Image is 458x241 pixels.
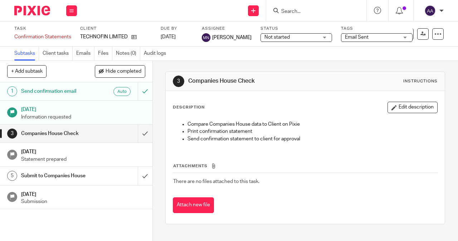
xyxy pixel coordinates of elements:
[7,65,47,77] button: + Add subtask
[202,33,210,42] img: Methara Nanayakkara
[173,105,205,110] p: Description
[98,47,112,61] a: Files
[14,33,71,40] div: Confirmation Statements
[21,114,145,121] p: Information requested
[188,77,321,85] h1: Companies House Check
[341,26,413,32] label: Tags
[106,69,141,74] span: Hide completed
[21,104,145,113] h1: [DATE]
[14,6,50,15] img: Pixie
[173,76,184,87] div: 3
[116,47,140,61] a: Notes (0)
[138,125,152,143] div: Mark as done
[43,47,73,61] a: Client tasks
[264,35,290,40] span: Not started
[21,170,94,181] h1: Submit to Companies House
[21,86,94,97] h1: Send confirmation email
[187,128,437,135] p: Print confirmation statement
[281,9,345,15] input: Search
[7,129,17,139] div: 3
[21,128,94,139] h1: Companies House Check
[7,171,17,181] div: 5
[161,34,176,39] span: [DATE]
[131,34,137,40] i: Open client page
[80,26,152,32] label: Client
[187,135,437,143] p: Send confirmation statement to client for approval
[424,5,436,16] img: svg%3E
[80,33,128,40] p: TECHNOFIN LIMITED
[21,189,145,198] h1: [DATE]
[144,47,170,61] a: Audit logs
[202,26,252,32] label: Assignee
[113,87,131,96] div: Automated emails are sent as soon as the preceding subtask is completed.
[345,35,369,40] span: Email Sent
[388,102,438,113] button: Edit description
[187,121,437,128] p: Compare Companies House data to Client on Pixie
[14,26,71,32] label: Task
[212,34,252,41] span: [PERSON_NAME]
[173,197,214,213] button: Attach new file
[403,78,438,84] div: Instructions
[173,179,259,184] span: There are no files attached to this task.
[173,164,208,168] span: Attachments
[138,82,152,100] div: Can't undo an automated email
[95,65,145,77] button: Hide completed
[161,26,193,32] label: Due by
[7,86,17,96] div: 1
[21,198,145,205] p: Submission
[21,156,145,163] p: Statement prepared
[417,28,429,40] a: Reassign task
[138,167,152,185] div: Mark as done
[260,26,332,32] label: Status
[76,47,94,61] a: Emails
[21,146,145,155] h1: [DATE]
[14,47,39,61] a: Subtasks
